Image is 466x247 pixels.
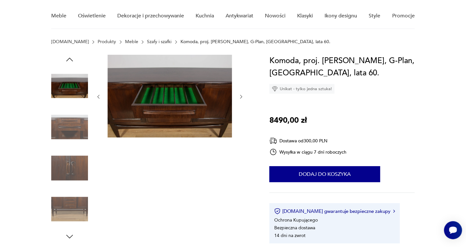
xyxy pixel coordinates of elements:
img: Ikona strzałki w prawo [393,210,395,213]
div: Wysyłka w ciągu 7 dni roboczych [269,148,347,156]
h1: Komoda, proj. [PERSON_NAME], G-Plan, [GEOGRAPHIC_DATA], lata 60. [269,55,415,79]
img: Ikona dostawy [269,137,277,145]
a: Produkty [98,39,116,44]
img: Zdjęcie produktu Komoda, proj. V. Wilkins, G-Plan, Wielka Brytania, lata 60. [51,109,88,146]
a: Kuchnia [196,4,214,28]
img: Zdjęcie produktu Komoda, proj. V. Wilkins, G-Plan, Wielka Brytania, lata 60. [51,150,88,186]
a: Klasyki [297,4,313,28]
button: Dodaj do koszyka [269,166,380,182]
a: Dekoracje i przechowywanie [117,4,184,28]
p: Komoda, proj. [PERSON_NAME], G-Plan, [GEOGRAPHIC_DATA], lata 60. [180,39,330,44]
a: Meble [51,4,66,28]
a: Style [369,4,381,28]
a: Nowości [265,4,286,28]
a: Promocje [392,4,415,28]
a: Ikony designu [325,4,357,28]
a: [DOMAIN_NAME] [51,39,89,44]
iframe: Smartsupp widget button [444,221,462,239]
li: Ochrona Kupującego [274,217,318,223]
div: Dostawa od 300,00 PLN [269,137,347,145]
p: 8490,00 zł [269,114,307,127]
img: Ikona diamentu [272,86,278,92]
img: Ikona certyfikatu [274,208,281,214]
a: Meble [125,39,138,44]
img: Zdjęcie produktu Komoda, proj. V. Wilkins, G-Plan, Wielka Brytania, lata 60. [108,55,232,138]
li: Bezpieczna dostawa [274,225,315,231]
a: Szafy i szafki [147,39,172,44]
div: Unikat - tylko jedna sztuka! [269,84,335,94]
button: [DOMAIN_NAME] gwarantuje bezpieczne zakupy [274,208,395,214]
img: Zdjęcie produktu Komoda, proj. V. Wilkins, G-Plan, Wielka Brytania, lata 60. [51,68,88,104]
img: Zdjęcie produktu Komoda, proj. V. Wilkins, G-Plan, Wielka Brytania, lata 60. [51,191,88,228]
a: Antykwariat [226,4,253,28]
li: 14 dni na zwrot [274,233,306,239]
a: Oświetlenie [78,4,106,28]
